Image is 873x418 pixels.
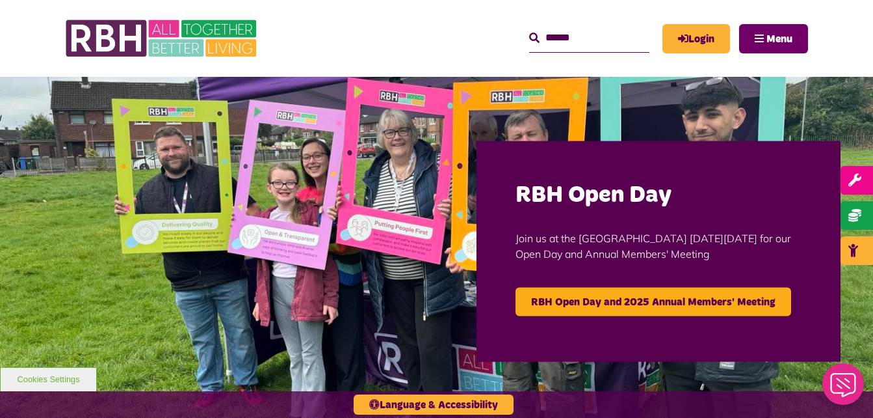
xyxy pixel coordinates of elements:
[354,395,514,415] button: Language & Accessibility
[739,24,808,53] button: Navigation
[766,34,792,44] span: Menu
[515,288,791,316] a: RBH Open Day and 2025 Annual Members' Meeting
[515,211,801,281] p: Join us at the [GEOGRAPHIC_DATA] [DATE][DATE] for our Open Day and Annual Members' Meeting
[515,180,801,211] h2: RBH Open Day
[529,24,649,52] input: Search
[662,24,730,53] a: MyRBH
[65,13,260,64] img: RBH
[814,359,873,418] iframe: Netcall Web Assistant for live chat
